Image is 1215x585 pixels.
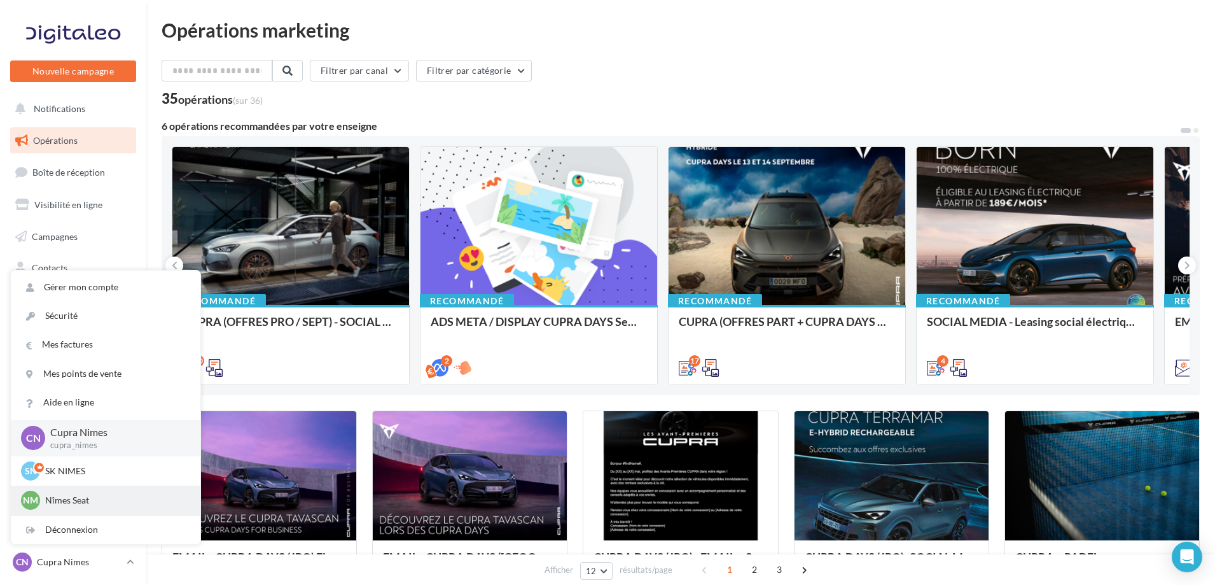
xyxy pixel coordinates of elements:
[441,355,452,367] div: 2
[172,551,346,576] div: EMAIL - CUPRA DAYS (JPO) Fleet Générique
[927,315,1143,341] div: SOCIAL MEDIA - Leasing social électrique - CUPRA Born
[37,556,121,568] p: Cupra Nimes
[26,431,41,446] span: CN
[937,355,948,367] div: 4
[689,355,700,367] div: 17
[1172,542,1202,572] div: Open Intercom Messenger
[8,286,139,313] a: Médiathèque
[805,551,978,576] div: CUPRA DAYS (JPO)- SOCIAL MEDIA
[744,560,765,580] span: 2
[8,392,139,430] a: Campagnes DataOnDemand
[594,551,767,576] div: CUPRA DAYS (JPO) - EMAIL + SMS
[668,294,762,308] div: Recommandé
[50,440,180,451] p: cupra_nimes
[162,121,1179,131] div: 6 opérations recommandées par votre enseigne
[183,315,399,341] div: CUPRA (OFFRES PRO / SEPT) - SOCIAL MEDIA
[8,318,139,345] a: Calendrier
[178,94,263,105] div: opérations
[420,294,514,308] div: Recommandé
[8,127,139,154] a: Opérations
[1015,551,1189,576] div: CUPRA x PADEL
[416,60,532,81] button: Filtrer par catégorie
[11,516,200,544] div: Déconnexion
[32,262,67,273] span: Contacts
[50,425,180,440] p: Cupra Nimes
[32,230,78,241] span: Campagnes
[8,192,139,218] a: Visibilité en ligne
[431,315,647,341] div: ADS META / DISPLAY CUPRA DAYS Septembre 2025
[719,560,740,580] span: 1
[45,465,185,477] p: SK NIMES
[8,159,139,186] a: Boîte de réception
[45,494,185,507] p: Nîmes Seat
[233,95,263,106] span: (sur 36)
[11,330,200,359] a: Mes factures
[545,564,573,576] span: Afficher
[580,562,613,580] button: 12
[8,223,139,250] a: Campagnes
[34,199,102,210] span: Visibilité en ligne
[25,465,37,477] span: SN
[162,20,1200,39] div: Opérations marketing
[8,95,134,122] button: Notifications
[10,550,136,574] a: CN Cupra Nimes
[11,273,200,302] a: Gérer mon compte
[679,315,895,341] div: CUPRA (OFFRES PART + CUPRA DAYS / SEPT) - SOCIAL MEDIA
[586,566,597,576] span: 12
[32,167,105,178] span: Boîte de réception
[16,556,29,568] span: CN
[916,294,1010,308] div: Recommandé
[172,294,266,308] div: Recommandé
[34,103,85,114] span: Notifications
[162,92,263,106] div: 35
[11,302,200,330] a: Sécurité
[23,494,38,507] span: Nm
[310,60,409,81] button: Filtrer par canal
[620,564,672,576] span: résultats/page
[11,360,200,388] a: Mes points de vente
[383,551,557,576] div: EMAIL - CUPRA DAYS ([GEOGRAPHIC_DATA]) Private Générique
[33,135,78,146] span: Opérations
[10,60,136,82] button: Nouvelle campagne
[8,255,139,281] a: Contacts
[769,560,789,580] span: 3
[8,349,139,387] a: PLV et print personnalisable
[11,388,200,417] a: Aide en ligne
